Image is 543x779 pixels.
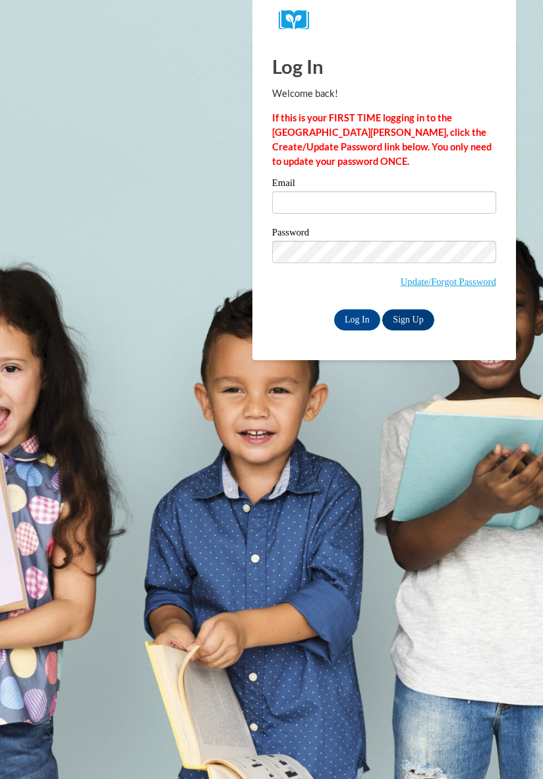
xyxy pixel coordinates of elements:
img: Logo brand [279,10,318,30]
label: Email [272,178,496,191]
p: Welcome back! [272,86,496,101]
input: Log In [334,309,380,330]
a: COX Campus [279,10,490,30]
label: Password [272,228,496,241]
a: Update/Forgot Password [401,276,496,287]
strong: If this is your FIRST TIME logging in to the [GEOGRAPHIC_DATA][PERSON_NAME], click the Create/Upd... [272,112,492,167]
h1: Log In [272,53,496,80]
a: Sign Up [382,309,434,330]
